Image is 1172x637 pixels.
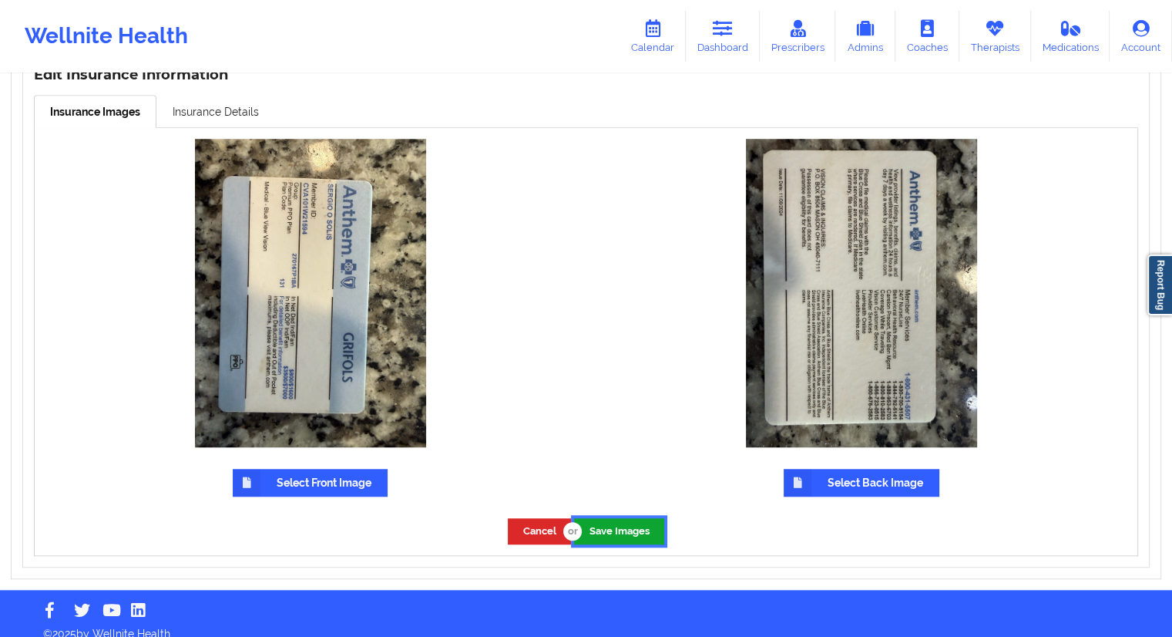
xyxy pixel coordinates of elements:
[233,469,388,497] label: Select Front Image
[760,11,836,62] a: Prescribers
[959,11,1031,62] a: Therapists
[895,11,959,62] a: Coaches
[1031,11,1110,62] a: Medications
[746,139,977,447] img: cea8bf35fd664ffd9a5f2ad856852e18.jpg
[195,139,426,447] img: dbc4b2464f8e45299764a347074a7f2e.jpg
[784,469,939,497] label: Select Back Image
[508,518,571,544] button: Cancel
[1110,11,1172,62] a: Account
[686,11,760,62] a: Dashboard
[34,66,1138,84] h3: Edit Insurance Information
[156,95,275,127] a: Insurance Details
[835,11,895,62] a: Admins
[34,95,156,128] a: Insurance Images
[1147,254,1172,315] a: Report Bug
[574,518,664,544] button: Save Images
[620,11,686,62] a: Calendar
